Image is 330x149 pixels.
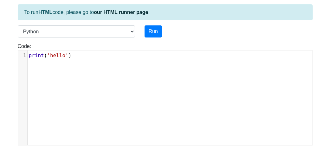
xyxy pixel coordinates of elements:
[94,10,148,15] a: our HTML runner page
[29,52,44,58] span: print
[38,10,52,15] strong: HTML
[145,25,162,37] button: Run
[29,52,72,58] span: ( )
[18,4,313,20] div: To run code, please go to .
[18,52,27,59] div: 1
[13,43,317,146] div: Code:
[47,52,68,58] span: 'hello'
